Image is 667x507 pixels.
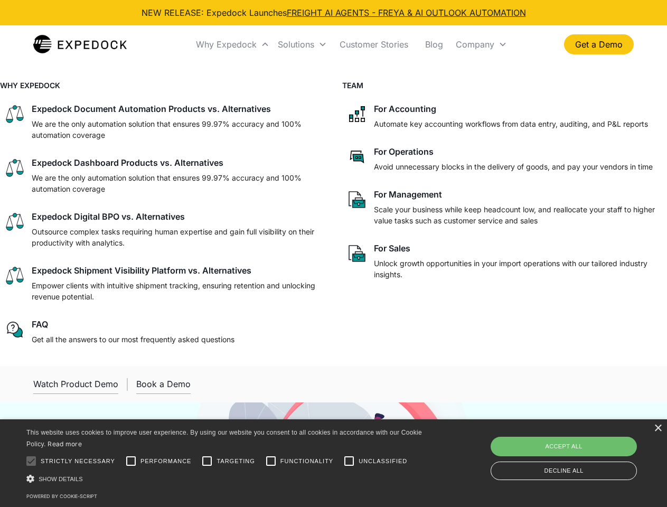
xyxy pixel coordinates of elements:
[456,39,494,50] div: Company
[346,243,368,264] img: paper and bag icon
[32,265,251,276] div: Expedock Shipment Visibility Platform vs. Alternatives
[564,34,634,54] a: Get a Demo
[346,104,368,125] img: network like icon
[33,374,118,394] a: open lightbox
[32,104,271,114] div: Expedock Document Automation Products vs. Alternatives
[359,457,407,466] span: Unclassified
[374,189,442,200] div: For Management
[142,6,526,19] div: NEW RELEASE: Expedock Launches
[136,379,191,389] div: Book a Demo
[32,118,321,140] p: We are the only automation solution that ensures 99.97% accuracy and 100% automation coverage
[32,226,321,248] p: Outsource complex tasks requiring human expertise and gain full visibility on their productivity ...
[374,118,648,129] p: Automate key accounting workflows from data entry, auditing, and P&L reports
[374,258,663,280] p: Unlock growth opportunities in your import operations with our tailored industry insights.
[32,157,223,168] div: Expedock Dashboard Products vs. Alternatives
[4,265,25,286] img: scale icon
[33,34,127,55] a: home
[196,39,257,50] div: Why Expedock
[374,161,653,172] p: Avoid unnecessary blocks in the delivery of goods, and pay your vendors in time
[346,189,368,210] img: paper and bag icon
[217,457,255,466] span: Targeting
[41,457,115,466] span: Strictly necessary
[32,211,185,222] div: Expedock Digital BPO vs. Alternatives
[32,334,234,345] p: Get all the answers to our most frequently asked questions
[491,393,667,507] iframe: Chat Widget
[346,146,368,167] img: rectangular chat bubble icon
[4,319,25,340] img: regular chat bubble icon
[32,280,321,302] p: Empower clients with intuitive shipment tracking, ensuring retention and unlocking revenue potent...
[26,429,422,448] span: This website uses cookies to improve user experience. By using our website you consent to all coo...
[26,493,97,499] a: Powered by cookie-script
[26,473,426,484] div: Show details
[374,146,434,157] div: For Operations
[4,104,25,125] img: scale icon
[374,243,410,253] div: For Sales
[39,476,83,482] span: Show details
[417,26,452,62] a: Blog
[48,440,82,448] a: Read more
[374,204,663,226] p: Scale your business while keep headcount low, and reallocate your staff to higher value tasks suc...
[136,374,191,394] a: Book a Demo
[452,26,511,62] div: Company
[140,457,192,466] span: Performance
[278,39,314,50] div: Solutions
[280,457,333,466] span: Functionality
[374,104,436,114] div: For Accounting
[33,379,118,389] div: Watch Product Demo
[274,26,331,62] div: Solutions
[4,157,25,179] img: scale icon
[32,319,48,330] div: FAQ
[287,7,526,18] a: FREIGHT AI AGENTS - FREYA & AI OUTLOOK AUTOMATION
[4,211,25,232] img: scale icon
[331,26,417,62] a: Customer Stories
[33,34,127,55] img: Expedock Logo
[32,172,321,194] p: We are the only automation solution that ensures 99.97% accuracy and 100% automation coverage
[192,26,274,62] div: Why Expedock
